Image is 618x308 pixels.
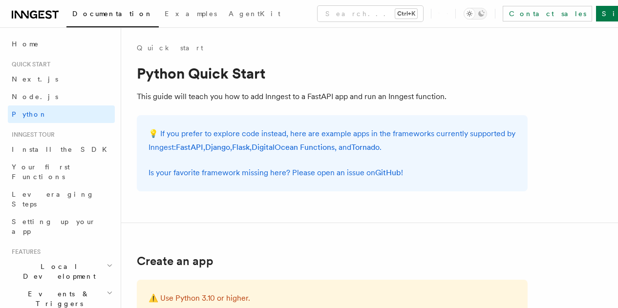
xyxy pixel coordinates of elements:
span: Node.js [12,93,58,101]
p: ⚠️ Use Python 3.10 or higher. [149,291,516,305]
kbd: Ctrl+K [395,9,417,19]
a: Your first Functions [8,158,115,185]
span: Python [12,110,47,118]
a: Create an app [137,254,213,268]
span: Examples [165,10,217,18]
a: Django [205,143,230,152]
a: FastAPI [176,143,203,152]
span: Leveraging Steps [12,190,94,208]
span: Your first Functions [12,163,70,181]
span: Quick start [8,61,50,68]
span: Setting up your app [12,218,96,235]
a: Documentation [66,3,159,27]
p: 💡 If you prefer to explore code instead, here are example apps in the frameworks currently suppor... [149,127,516,154]
p: This guide will teach you how to add Inngest to a FastAPI app and run an Inngest function. [137,90,528,103]
a: Quick start [137,43,203,53]
a: AgentKit [223,3,286,26]
span: Home [12,39,39,49]
span: Features [8,248,41,256]
a: Node.js [8,88,115,105]
button: Search...Ctrl+K [318,6,423,21]
p: Is your favorite framework missing here? Please open an issue on ! [149,166,516,180]
a: Setting up your app [8,213,115,240]
a: Contact sales [503,6,592,21]
a: Flask [232,143,250,152]
a: Tornado [351,143,380,152]
a: GitHub [375,168,401,177]
h1: Python Quick Start [137,64,528,82]
a: DigitalOcean Functions [252,143,335,152]
span: Documentation [72,10,153,18]
button: Local Development [8,258,115,285]
span: Inngest tour [8,131,55,139]
span: Local Development [8,262,107,281]
a: Next.js [8,70,115,88]
span: Next.js [12,75,58,83]
a: Python [8,105,115,123]
button: Toggle dark mode [464,8,487,20]
span: Install the SDK [12,145,113,153]
span: AgentKit [229,10,280,18]
a: Leveraging Steps [8,185,115,213]
a: Examples [159,3,223,26]
a: Home [8,35,115,53]
a: Install the SDK [8,141,115,158]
